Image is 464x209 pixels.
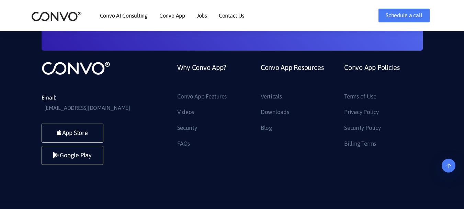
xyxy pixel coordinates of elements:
[344,107,379,118] a: Privacy Policy
[261,91,282,102] a: Verticals
[177,138,190,149] a: FAQs
[378,9,429,22] a: Schedule a call
[261,61,324,91] a: Convo App Resources
[172,61,423,154] div: Footer
[44,103,130,113] a: [EMAIL_ADDRESS][DOMAIN_NAME]
[177,123,197,134] a: Security
[42,124,103,143] a: App Store
[177,107,194,118] a: Videos
[159,13,185,18] a: Convo App
[31,11,82,22] img: logo_2.png
[261,107,289,118] a: Downloads
[344,123,381,134] a: Security Policy
[197,13,207,18] a: Jobs
[261,123,272,134] a: Blog
[100,13,148,18] a: Convo AI Consulting
[177,61,227,91] a: Why Convo App?
[177,91,227,102] a: Convo App Features
[344,61,400,91] a: Convo App Policies
[219,13,245,18] a: Contact Us
[344,91,376,102] a: Terms of Use
[42,93,145,113] li: Email:
[42,146,103,165] a: Google Play
[344,138,376,149] a: Billing Terms
[42,61,110,75] img: logo_not_found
